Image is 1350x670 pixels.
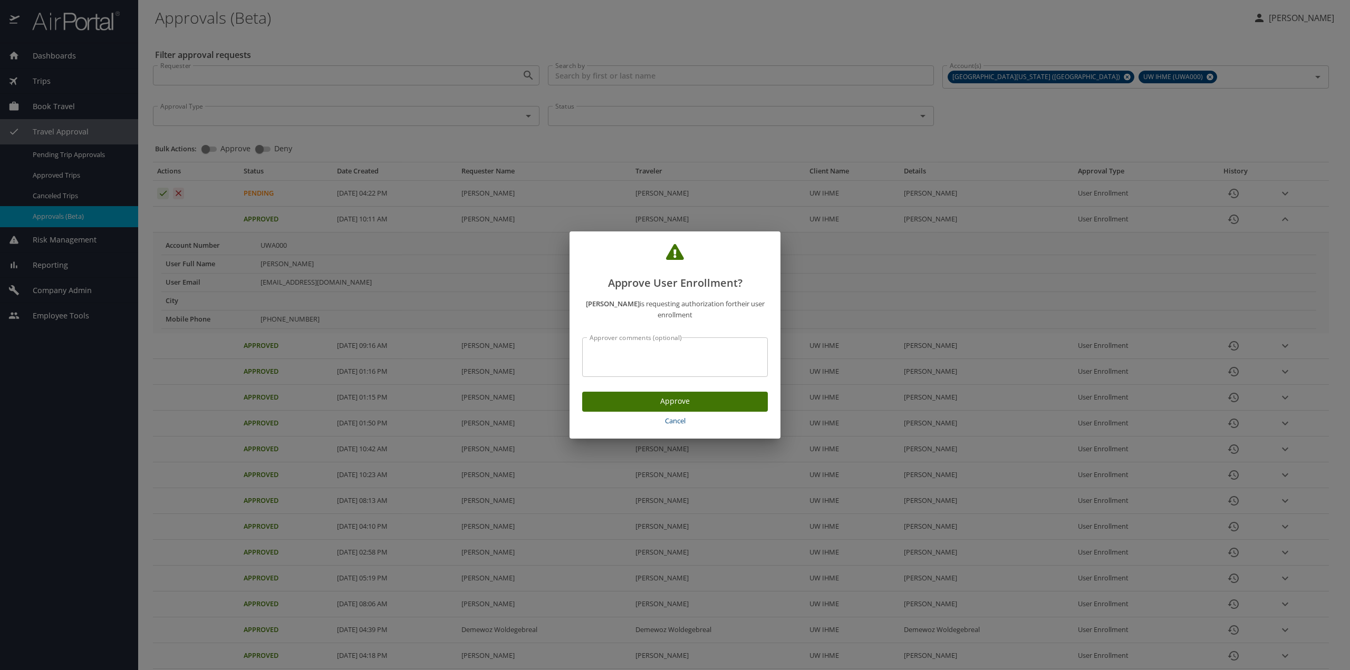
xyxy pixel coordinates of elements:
p: is requesting authorization for their user enrollment [582,298,768,321]
strong: [PERSON_NAME] [586,299,640,308]
button: Approve [582,392,768,412]
span: Cancel [586,415,764,427]
h2: Approve User Enrollment? [582,244,768,292]
span: Approve [591,395,759,408]
button: Cancel [582,412,768,430]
